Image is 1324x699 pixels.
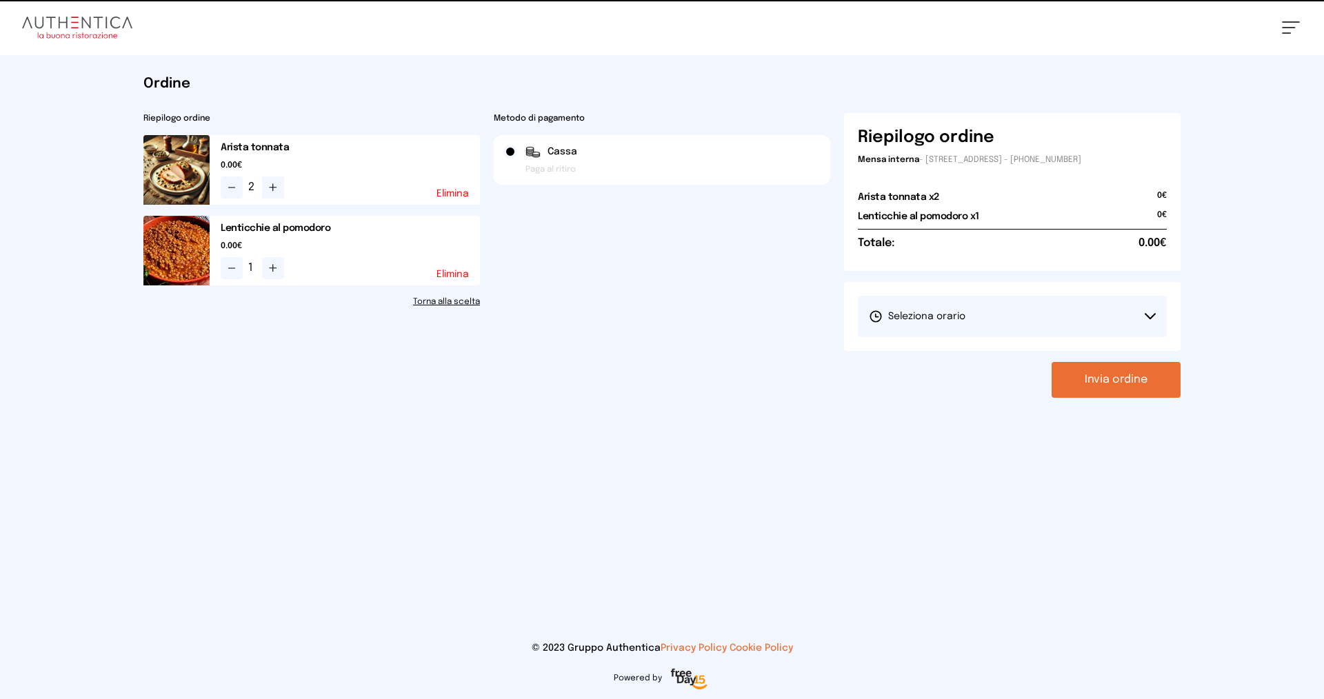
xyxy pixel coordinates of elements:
[248,179,257,196] span: 2
[548,145,577,159] span: Cassa
[494,113,830,124] h2: Metodo di pagamento
[1052,362,1181,398] button: Invia ordine
[614,673,662,684] span: Powered by
[858,235,894,252] h6: Totale:
[221,160,480,171] span: 0.00€
[858,190,939,204] h2: Arista tonnata x2
[221,221,480,235] h2: Lenticchie al pomodoro
[1157,190,1167,210] span: 0€
[143,296,480,307] a: Torna alla scelta
[661,643,727,653] a: Privacy Policy
[1157,210,1167,229] span: 0€
[143,74,1181,94] h1: Ordine
[221,141,480,154] h2: Arista tonnata
[221,241,480,252] span: 0.00€
[525,164,576,175] span: Paga al ritiro
[437,189,469,199] button: Elimina
[22,17,132,39] img: logo.8f33a47.png
[22,641,1302,655] p: © 2023 Gruppo Authentica
[668,666,711,693] img: logo-freeday.3e08031.png
[858,127,994,149] h6: Riepilogo ordine
[143,216,210,285] img: media
[248,260,257,276] span: 1
[730,643,793,653] a: Cookie Policy
[143,135,210,205] img: media
[858,296,1167,337] button: Seleziona orario
[143,113,480,124] h2: Riepilogo ordine
[858,154,1167,165] p: - [STREET_ADDRESS] - [PHONE_NUMBER]
[1139,235,1167,252] span: 0.00€
[437,270,469,279] button: Elimina
[869,310,965,323] span: Seleziona orario
[858,210,979,223] h2: Lenticchie al pomodoro x1
[858,156,919,164] span: Mensa interna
